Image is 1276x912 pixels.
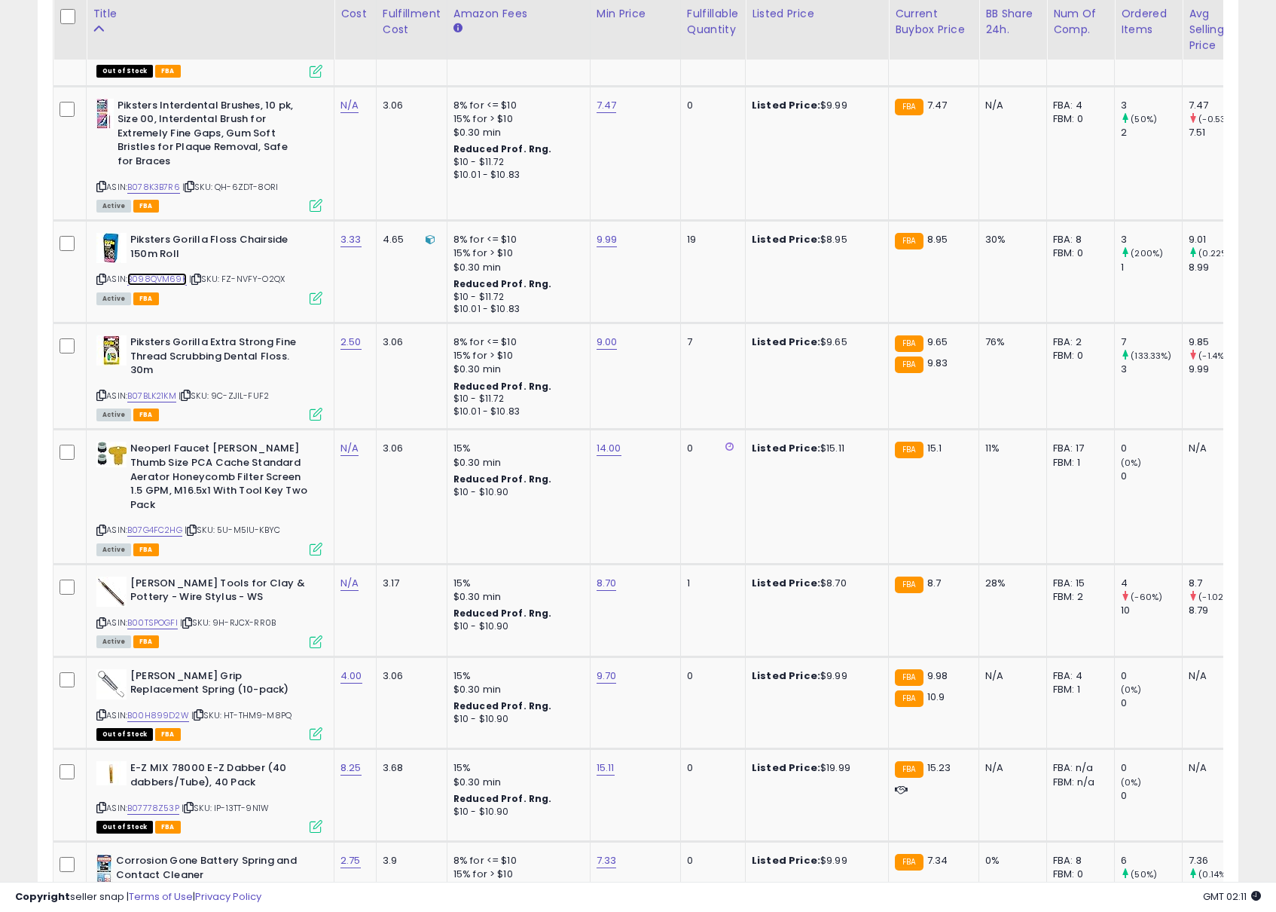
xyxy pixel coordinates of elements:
[927,98,948,112] span: 7.47
[1053,761,1103,775] div: FBA: n/a
[985,854,1035,868] div: 0%
[133,292,159,305] span: FBA
[127,617,178,629] a: B00TSPOGFI
[927,356,948,370] span: 9.83
[687,335,734,349] div: 7
[1121,776,1142,788] small: (0%)
[453,792,552,805] b: Reduced Prof. Rng.
[1198,591,1234,603] small: (-1.02%)
[895,442,923,458] small: FBA
[453,590,578,604] div: $0.30 min
[96,6,322,76] div: ASIN:
[383,335,435,349] div: 3.06
[383,442,435,455] div: 3.06
[1189,335,1250,349] div: 9.85
[453,456,578,470] div: $0.30 min
[1198,113,1236,125] small: (-0.53%)
[985,99,1035,112] div: N/A
[130,577,313,608] b: [PERSON_NAME] Tools for Clay & Pottery - Wire Stylus - WS
[96,821,153,834] span: All listings that are currently out of stock and unavailable for purchase on Amazon
[130,442,313,516] b: Neoperl Faucet [PERSON_NAME] Thumb Size PCA Cache Standard Aerator Honeycomb Filter Screen 1.5 GP...
[1053,335,1103,349] div: FBA: 2
[687,669,734,683] div: 0
[96,335,127,366] img: 41gp-mcBLrL._SL40_.jpg
[752,761,877,775] div: $19.99
[133,635,159,648] span: FBA
[453,142,552,155] b: Reduced Prof. Rng.
[1189,126,1250,139] div: 7.51
[133,543,159,556] span: FBA
[895,690,923,707] small: FBA
[895,357,923,373] small: FBA
[340,335,362,350] a: 2.50
[127,273,187,286] a: B098QVM69K
[927,576,941,590] span: 8.7
[96,335,322,419] div: ASIN:
[453,713,578,726] div: $10 - $10.90
[383,99,435,112] div: 3.06
[93,6,328,22] div: Title
[340,441,359,456] a: N/A
[895,6,972,38] div: Current Buybox Price
[453,169,578,182] div: $10.01 - $10.83
[182,181,278,193] span: | SKU: QH-6ZDT-8ORI
[96,635,131,648] span: All listings currently available for purchase on Amazon
[752,232,820,246] b: Listed Price:
[985,669,1035,683] div: N/A
[985,335,1035,349] div: 76%
[1198,247,1232,259] small: (0.22%)
[453,6,584,22] div: Amazon Fees
[453,699,552,712] b: Reduced Prof. Rng.
[15,889,70,904] strong: Copyright
[1053,683,1103,696] div: FBM: 1
[383,577,435,590] div: 3.17
[597,576,617,591] a: 8.70
[927,690,945,704] span: 10.9
[985,233,1035,246] div: 30%
[597,232,618,247] a: 9.99
[1121,696,1182,710] div: 0
[189,273,285,285] span: | SKU: FZ-NVFY-O2QX
[130,233,313,265] b: Piksters Gorilla Floss Chairside 150m Roll
[96,669,322,739] div: ASIN:
[895,577,923,593] small: FBA
[1121,604,1182,617] div: 10
[185,524,280,536] span: | SKU: 5U-M5IU-KBYC
[453,620,578,633] div: $10 - $10.90
[752,576,820,590] b: Listed Price:
[752,853,820,868] b: Listed Price:
[927,232,948,246] span: 8.95
[340,761,362,776] a: 8.25
[1189,6,1244,54] div: Avg Selling Price
[752,6,882,22] div: Listed Price
[453,380,552,393] b: Reduced Prof. Rng.
[116,854,299,886] b: Corrosion Gone Battery Spring and Contact Cleaner
[96,854,112,884] img: 51RI+MTbMdL._SL40_.jpg
[453,363,578,376] div: $0.30 min
[96,577,127,607] img: 31LA0Lrx1OL._SL40_.jpg
[985,442,1035,455] div: 11%
[752,442,877,455] div: $15.11
[927,669,948,683] span: 9.98
[383,233,435,246] div: 4.65
[1053,246,1103,260] div: FBM: 0
[752,854,877,868] div: $9.99
[1189,363,1250,376] div: 9.99
[895,233,923,249] small: FBA
[96,442,127,467] img: 41u4jGeciwL._SL40_.jpg
[453,473,552,485] b: Reduced Prof. Rng.
[985,6,1040,38] div: BB Share 24h.
[155,821,181,834] span: FBA
[383,761,435,775] div: 3.68
[118,99,301,173] b: Piksters Interdental Brushes, 10 pk, Size 00, Interdental Brush for Extremely Fine Gaps, Gum Soft...
[1189,261,1250,274] div: 8.99
[1121,669,1182,683] div: 0
[1131,247,1163,259] small: (200%)
[1189,233,1250,246] div: 9.01
[453,22,462,35] small: Amazon Fees.
[1131,350,1171,362] small: (133.33%)
[453,577,578,590] div: 15%
[687,854,734,868] div: 0
[453,233,578,246] div: 8% for <= $10
[453,806,578,819] div: $10 - $10.90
